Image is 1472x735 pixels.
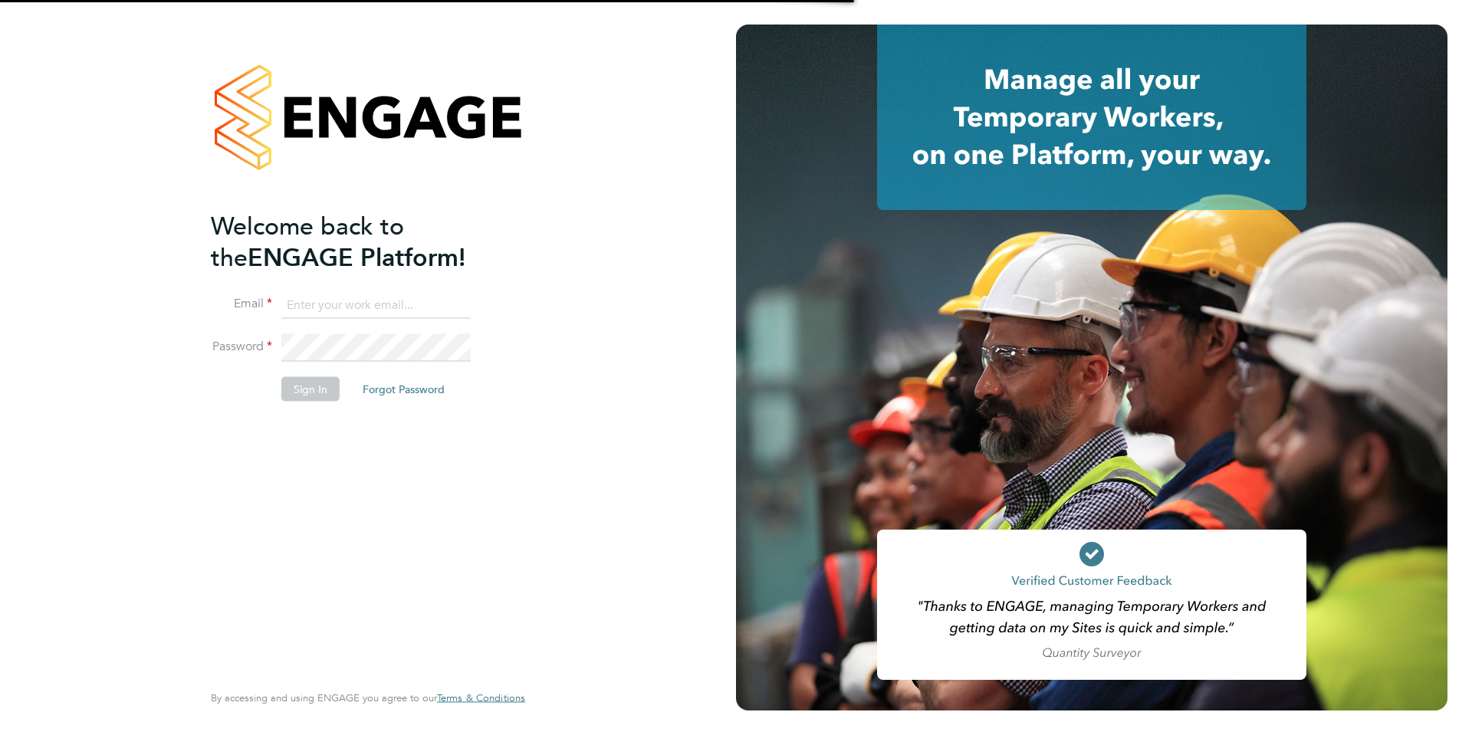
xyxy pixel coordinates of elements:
h2: ENGAGE Platform! [211,210,510,273]
span: Welcome back to the [211,211,404,272]
button: Forgot Password [350,377,457,402]
button: Sign In [281,377,340,402]
span: Terms & Conditions [437,691,525,704]
span: By accessing and using ENGAGE you agree to our [211,691,525,704]
label: Email [211,296,272,312]
label: Password [211,339,272,355]
a: Terms & Conditions [437,692,525,704]
input: Enter your work email... [281,291,471,319]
